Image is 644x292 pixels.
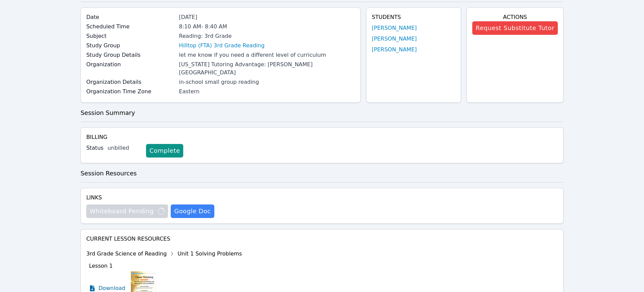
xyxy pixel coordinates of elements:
[472,13,558,21] h4: Actions
[89,263,113,269] span: Lesson 1
[86,194,214,202] h4: Links
[86,32,175,40] label: Subject
[86,78,175,86] label: Organization Details
[179,13,355,21] div: [DATE]
[86,133,558,141] h4: Billing
[86,248,242,259] div: 3rd Grade Science of Reading Unit 1 Solving Problems
[372,46,417,54] a: [PERSON_NAME]
[80,169,564,178] h3: Session Resources
[86,42,175,50] label: Study Group
[86,204,168,218] button: Whiteboard Pending
[472,21,558,35] button: Request Substitute Tutor
[108,144,141,152] div: unbilled
[146,144,183,157] a: Complete
[86,51,175,59] label: Study Group Details
[179,32,355,40] div: Reading: 3rd Grade
[179,42,264,50] a: Hilltop (FTA) 3rd Grade Reading
[90,206,165,216] span: Whiteboard Pending
[86,235,558,243] h4: Current Lesson Resources
[372,35,417,43] a: [PERSON_NAME]
[86,23,175,31] label: Scheduled Time
[86,60,175,69] label: Organization
[372,13,455,21] h4: Students
[372,24,417,32] a: [PERSON_NAME]
[179,78,355,86] div: in-school small group reading
[179,88,355,96] div: Eastern
[179,23,355,31] div: 8:10 AM - 8:40 AM
[179,60,355,77] div: [US_STATE] Tutoring Advantage: [PERSON_NAME][GEOGRAPHIC_DATA]
[86,13,175,21] label: Date
[171,204,214,218] a: Google Doc
[80,108,564,118] h3: Session Summary
[86,88,175,96] label: Organization Time Zone
[86,144,103,152] label: Status
[179,51,355,59] div: let me know if you need a different level of curriculum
